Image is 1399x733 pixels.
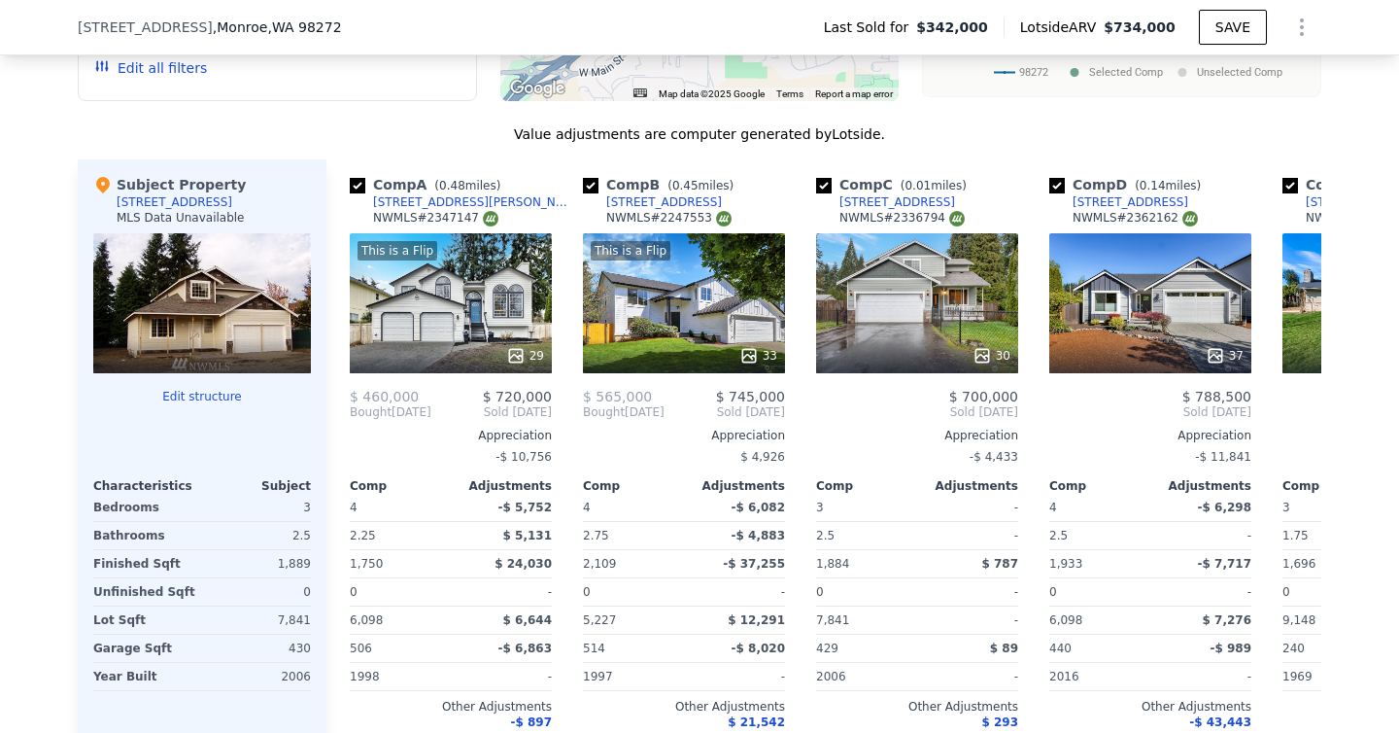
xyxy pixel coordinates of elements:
div: - [1154,522,1251,549]
button: Keyboard shortcuts [633,88,647,97]
span: Map data ©2025 Google [659,88,765,99]
div: [STREET_ADDRESS] [1073,194,1188,210]
a: [STREET_ADDRESS][PERSON_NAME] [350,194,575,210]
img: NWMLS Logo [483,211,498,227]
span: 0 [816,585,824,599]
span: 4 [1049,501,1057,514]
div: 2.25 [350,522,447,549]
div: [STREET_ADDRESS] [117,194,232,210]
span: -$ 5,752 [498,501,552,514]
div: Value adjustments are computer generated by Lotside . [78,124,1321,144]
div: Characteristics [93,478,202,494]
div: Unfinished Sqft [93,578,198,606]
div: Appreciation [1049,428,1251,443]
span: -$ 6,863 [498,642,552,655]
button: Show Options [1282,8,1321,47]
span: Sold [DATE] [665,404,785,420]
span: 1,884 [816,557,849,571]
div: 2.75 [583,522,680,549]
span: -$ 4,433 [970,450,1018,464]
span: $ 720,000 [483,389,552,404]
div: 33 [739,346,777,366]
div: Bedrooms [93,494,198,521]
div: 2.5 [816,522,913,549]
span: $734,000 [1104,19,1176,35]
div: Adjustments [451,478,552,494]
span: , Monroe [213,17,342,37]
div: 430 [206,635,311,662]
span: 0.45 [672,179,699,192]
span: $ 7,276 [1203,613,1251,627]
div: [STREET_ADDRESS] [839,194,955,210]
span: 7,841 [816,613,849,627]
button: Edit all filters [94,58,207,78]
div: Subject Property [93,175,246,194]
div: Comp C [816,175,974,194]
span: 506 [350,642,372,655]
span: $ 745,000 [716,389,785,404]
div: 2016 [1049,663,1146,690]
img: NWMLS Logo [949,211,965,227]
div: 30 [972,346,1010,366]
span: $ 460,000 [350,389,419,404]
text: Unselected Comp [1197,66,1282,79]
span: Sold [DATE] [1049,404,1251,420]
div: Lot Sqft [93,607,198,634]
div: - [455,663,552,690]
span: $ 5,131 [503,529,552,542]
div: 37 [1206,346,1244,366]
span: 429 [816,642,838,655]
div: Comp A [350,175,508,194]
div: This is a Flip [591,241,670,261]
div: Comp [583,478,684,494]
div: 7,841 [206,607,311,634]
div: Comp B [583,175,741,194]
div: This is a Flip [358,241,437,261]
span: Sold [DATE] [431,404,552,420]
span: $ 293 [981,716,1018,729]
span: -$ 8,020 [732,642,785,655]
span: 4 [350,501,358,514]
span: 4 [583,501,591,514]
div: 3 [206,494,311,521]
span: 0 [1282,585,1290,599]
span: -$ 4,883 [732,529,785,542]
div: Finished Sqft [93,550,198,577]
span: $ 788,500 [1182,389,1251,404]
div: NWMLS # 2362162 [1073,210,1198,227]
span: -$ 989 [1210,642,1251,655]
button: Edit structure [93,389,311,404]
span: $ 21,542 [728,716,785,729]
span: , WA 98272 [267,19,341,35]
div: - [921,607,1018,634]
div: - [688,663,785,690]
span: 5,227 [583,613,616,627]
div: Adjustments [684,478,785,494]
div: Appreciation [583,428,785,443]
span: 0 [350,585,358,599]
span: 9,148 [1282,613,1315,627]
div: [STREET_ADDRESS][PERSON_NAME] [373,194,575,210]
a: Report a map error [815,88,893,99]
div: - [921,578,1018,606]
span: 0.48 [439,179,465,192]
a: [STREET_ADDRESS] [583,194,722,210]
div: - [688,578,785,606]
span: 3 [816,501,824,514]
button: SAVE [1199,10,1267,45]
span: $ 12,291 [728,613,785,627]
div: - [921,663,1018,690]
span: 1,696 [1282,557,1315,571]
div: NWMLS # 2347147 [373,210,498,227]
div: Comp [350,478,451,494]
div: Adjustments [1150,478,1251,494]
img: Google [505,76,569,101]
div: Other Adjustments [583,699,785,715]
div: 29 [506,346,544,366]
span: Sold [DATE] [816,404,1018,420]
a: [STREET_ADDRESS] [816,194,955,210]
span: -$ 6,082 [732,501,785,514]
div: Year Built [93,663,198,690]
span: -$ 897 [510,716,552,729]
span: -$ 6,298 [1198,501,1251,514]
